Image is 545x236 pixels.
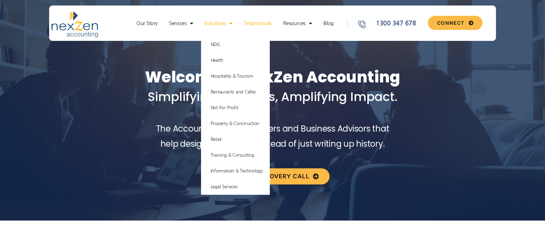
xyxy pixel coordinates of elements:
[201,37,270,53] a: NDIS
[126,20,344,27] nav: Menu
[201,84,270,100] a: Restaurants and Cafes
[201,116,270,132] a: Property & Construction
[240,20,275,27] a: Testimonials
[201,147,270,163] a: Training & Consulting
[357,19,425,28] a: 1300 347 678
[201,37,270,195] ul: Industries
[320,20,337,27] a: Blog
[374,19,416,28] span: 1300 347 678
[148,88,398,105] span: Simplifying Numbers, Amplifying Impact.
[201,179,270,195] a: Legal Services
[201,53,270,68] a: Health
[217,168,329,184] a: Book a discovery call
[201,100,270,116] a: Not For Profit
[437,21,464,25] span: CONNECT
[166,20,197,27] a: Services
[201,20,236,27] a: Industries
[280,20,315,27] a: Resources
[201,163,270,179] a: Information & Technology
[201,68,270,84] a: Hospitality & Tourism
[201,132,270,147] a: Retail
[156,123,389,149] span: The Accountants, Bookkeepers and Business Advisors that help design your future instead of just w...
[133,20,161,27] a: Our Story
[428,16,482,30] a: CONNECT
